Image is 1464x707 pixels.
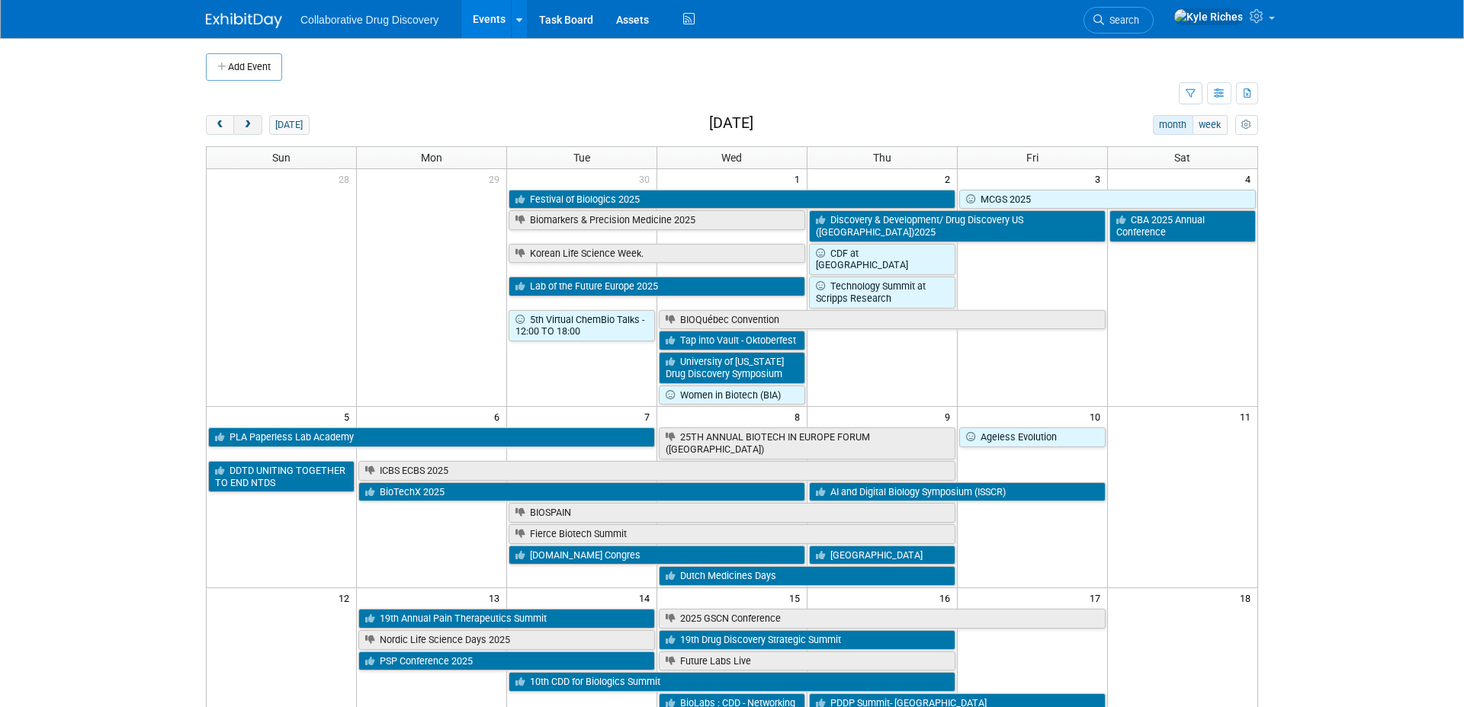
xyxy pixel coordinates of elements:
span: 13 [487,588,506,607]
a: Women in Biotech (BIA) [659,385,805,405]
span: 18 [1238,588,1257,607]
span: 9 [943,407,957,426]
button: myCustomButton [1235,115,1258,135]
a: 5th Virtual ChemBio Talks - 12:00 TO 18:00 [509,310,655,341]
span: 30 [637,169,657,188]
h2: [DATE] [709,115,753,132]
img: Kyle Riches [1173,8,1244,25]
span: Sun [272,152,291,164]
a: AI and Digital Biology Symposium (ISSCR) [809,482,1106,502]
span: 6 [493,407,506,426]
span: 5 [342,407,356,426]
a: Future Labs Live [659,651,955,671]
span: 8 [793,407,807,426]
span: Wed [721,152,742,164]
img: ExhibitDay [206,13,282,28]
a: 10th CDD for Biologics Summit [509,672,955,692]
span: 7 [643,407,657,426]
a: 25TH ANNUAL BIOTECH IN EUROPE FORUM ([GEOGRAPHIC_DATA]) [659,427,955,459]
a: PLA Paperless Lab Academy [208,427,655,447]
span: 12 [337,588,356,607]
span: 29 [487,169,506,188]
span: 1 [793,169,807,188]
button: prev [206,115,234,135]
a: Nordic Life Science Days 2025 [358,630,655,650]
span: 16 [938,588,957,607]
span: Thu [873,152,891,164]
span: 15 [788,588,807,607]
span: Search [1104,14,1139,26]
span: 14 [637,588,657,607]
a: Lab of the Future Europe 2025 [509,277,805,296]
a: BIOSPAIN [509,503,955,523]
a: Search [1084,7,1154,34]
a: ICBS ECBS 2025 [358,461,955,481]
span: 3 [1093,169,1107,188]
a: Discovery & Development/ Drug Discovery US ([GEOGRAPHIC_DATA])2025 [809,210,1106,242]
a: DDTD UNITING TOGETHER TO END NTDS [208,461,355,492]
a: Tap into Vault - Oktoberfest [659,331,805,350]
span: 17 [1088,588,1107,607]
a: Fierce Biotech Summit [509,524,955,544]
a: Dutch Medicines Days [659,566,955,586]
a: Ageless Evolution [959,427,1106,447]
a: MCGS 2025 [959,190,1256,210]
a: [GEOGRAPHIC_DATA] [809,545,955,565]
span: 11 [1238,407,1257,426]
a: CBA 2025 Annual Conference [1109,210,1256,242]
i: Personalize Calendar [1241,120,1251,130]
a: Technology Summit at Scripps Research [809,277,955,308]
a: University of [US_STATE] Drug Discovery Symposium [659,352,805,383]
a: BioTechX 2025 [358,482,805,502]
a: BIOQuébec Convention [659,310,1106,330]
a: CDF at [GEOGRAPHIC_DATA] [809,244,955,275]
span: 2 [943,169,957,188]
a: Biomarkers & Precision Medicine 2025 [509,210,805,230]
span: 10 [1088,407,1107,426]
button: [DATE] [269,115,310,135]
span: Tue [573,152,590,164]
a: 19th Annual Pain Therapeutics Summit [358,609,655,629]
span: Mon [421,152,442,164]
span: Fri [1026,152,1039,164]
span: Collaborative Drug Discovery [300,14,438,26]
span: 4 [1244,169,1257,188]
a: 2025 GSCN Conference [659,609,1106,629]
span: Sat [1174,152,1190,164]
button: month [1153,115,1193,135]
button: next [233,115,262,135]
a: Korean Life Science Week. [509,244,805,264]
button: week [1193,115,1228,135]
a: 19th Drug Discovery Strategic Summit [659,630,955,650]
a: [DOMAIN_NAME] Congres [509,545,805,565]
span: 28 [337,169,356,188]
a: Festival of Biologics 2025 [509,190,955,210]
a: PSP Conference 2025 [358,651,655,671]
button: Add Event [206,53,282,81]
